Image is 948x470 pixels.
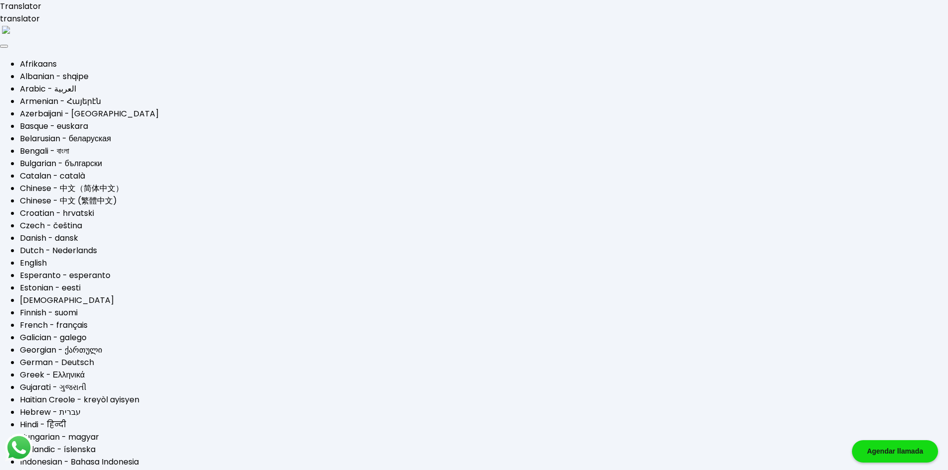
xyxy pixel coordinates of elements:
[20,344,102,356] a: Georgian - ქართული
[20,456,139,468] a: Indonesian - Bahasa Indonesia
[20,381,87,393] a: Gujarati - ગુજરાતી
[20,245,97,256] a: Dutch - Nederlands
[20,95,101,107] a: Armenian - Հայերէն
[20,207,94,219] a: Croatian - hrvatski
[20,332,87,343] a: Galician - galego
[20,431,99,443] a: Hungarian - magyar
[20,133,111,144] a: Belarusian - беларуская
[20,120,88,132] a: Basque - euskara
[20,170,85,182] a: Catalan - català
[20,294,114,306] a: [DEMOGRAPHIC_DATA]
[20,444,96,455] a: Icelandic - íslenska
[20,58,57,70] a: Afrikaans
[20,183,123,194] a: Chinese - 中文（简体中文）
[20,369,85,380] a: Greek - Ελληνικά
[20,319,88,331] a: French - français
[852,440,938,463] div: Agendar llamada
[20,158,102,169] a: Bulgarian - български
[20,282,81,293] a: Estonian - eesti
[20,83,76,94] a: Arabic - ‎‫العربية‬‎
[20,108,159,119] a: Azerbaijani - [GEOGRAPHIC_DATA]
[20,406,81,418] a: Hebrew - ‎‫עברית‬‎
[20,307,78,318] a: Finnish - suomi
[20,145,69,157] a: Bengali - বাংলা
[20,220,82,231] a: Czech - čeština
[20,394,139,405] a: Haitian Creole - kreyòl ayisyen
[2,26,10,34] img: right-arrow.png
[5,434,33,462] img: logos_whatsapp-icon.242b2217.svg
[20,419,66,430] a: Hindi - हिन्दी
[20,71,89,82] a: Albanian - shqipe
[20,270,110,281] a: Esperanto - esperanto
[20,195,117,206] a: Chinese - 中文 (繁體中文)
[20,257,47,269] a: English
[20,357,94,368] a: German - Deutsch
[20,232,78,244] a: Danish - dansk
